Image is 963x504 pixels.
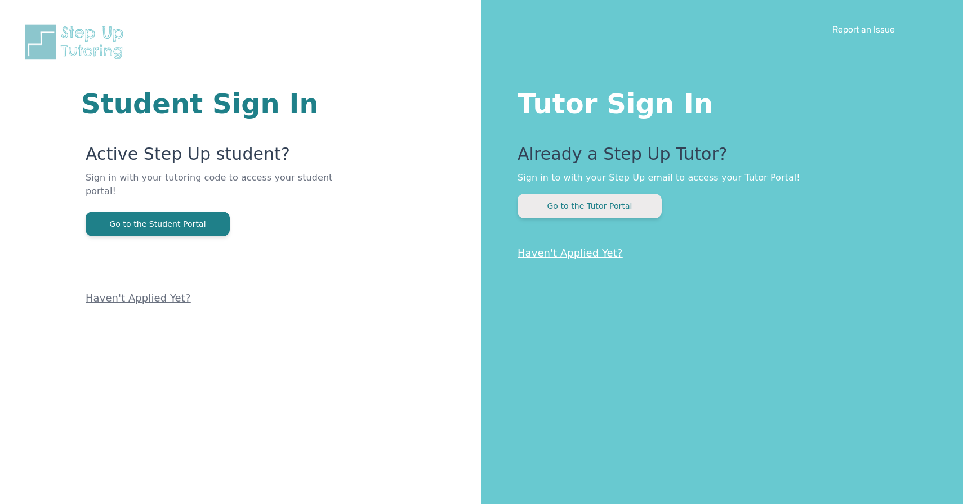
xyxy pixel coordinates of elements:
[23,22,131,61] img: Step Up Tutoring horizontal logo
[832,24,895,35] a: Report an Issue
[518,144,918,171] p: Already a Step Up Tutor?
[518,85,918,117] h1: Tutor Sign In
[86,144,346,171] p: Active Step Up student?
[86,292,191,304] a: Haven't Applied Yet?
[81,90,346,117] h1: Student Sign In
[518,247,623,259] a: Haven't Applied Yet?
[86,218,230,229] a: Go to the Student Portal
[518,171,918,184] p: Sign in to with your Step Up email to access your Tutor Portal!
[86,211,230,236] button: Go to the Student Portal
[518,200,662,211] a: Go to the Tutor Portal
[518,193,662,218] button: Go to the Tutor Portal
[86,171,346,211] p: Sign in with your tutoring code to access your student portal!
